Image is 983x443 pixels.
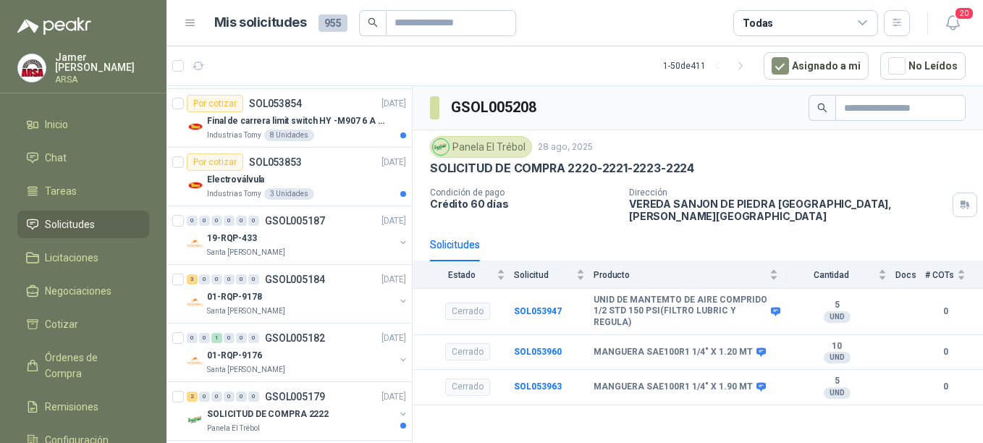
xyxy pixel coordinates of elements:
p: GSOL005179 [265,392,325,402]
p: Dirección [629,187,947,198]
span: Solicitudes [45,216,95,232]
img: Company Logo [187,177,204,194]
div: 0 [199,392,210,402]
span: Chat [45,150,67,166]
b: MANGUERA SAE100R1 1/4" X 1.90 MT [594,381,753,393]
b: 0 [925,305,966,318]
p: Industrias Tomy [207,130,261,141]
p: ARSA [55,75,149,84]
div: 0 [224,333,235,343]
a: Remisiones [17,393,149,421]
p: Crédito 60 días [430,198,617,210]
div: 0 [248,333,259,343]
img: Company Logo [18,54,46,82]
th: # COTs [925,261,983,288]
div: 8 Unidades [264,130,314,141]
th: Docs [895,261,925,288]
p: [DATE] [381,214,406,228]
span: Cantidad [787,270,875,280]
p: 01-RQP-9178 [207,290,262,304]
div: 0 [199,274,210,284]
th: Estado [413,261,514,288]
p: GSOL005187 [265,216,325,226]
img: Company Logo [187,353,204,370]
a: SOL053960 [514,347,562,357]
p: GSOL005184 [265,274,325,284]
p: GSOL005182 [265,333,325,343]
p: Electroválvula [207,173,264,187]
button: No Leídos [880,52,966,80]
div: Por cotizar [187,153,243,171]
a: Por cotizarSOL053854[DATE] Company LogoFinal de carrera limit switch HY -M907 6 A - 250 V a.cIndu... [166,89,412,148]
div: 0 [248,274,259,284]
th: Cantidad [787,261,895,288]
div: 3 Unidades [264,188,314,200]
span: Estado [430,270,494,280]
span: Solicitud [514,270,573,280]
p: [DATE] [381,97,406,111]
span: Negociaciones [45,283,111,299]
span: Tareas [45,183,77,199]
div: 0 [211,392,222,402]
div: 0 [248,216,259,226]
a: Licitaciones [17,244,149,271]
p: SOLICITUD DE COMPRA 2222 [207,408,329,421]
div: 0 [236,274,247,284]
div: Cerrado [445,343,490,360]
a: SOL053947 [514,306,562,316]
a: 3 0 0 0 0 0 GSOL005184[DATE] Company Logo01-RQP-9178Santa [PERSON_NAME] [187,271,409,317]
h3: GSOL005208 [451,96,539,119]
p: Final de carrera limit switch HY -M907 6 A - 250 V a.c [207,114,387,128]
div: 0 [199,333,210,343]
img: Company Logo [187,294,204,311]
b: MANGUERA SAE100R1 1/4" X 1.20 MT [594,347,753,358]
p: Condición de pago [430,187,617,198]
p: Santa [PERSON_NAME] [207,247,285,258]
img: Company Logo [187,235,204,253]
a: 0 0 1 0 0 0 GSOL005182[DATE] Company Logo01-RQP-9176Santa [PERSON_NAME] [187,329,409,376]
h1: Mis solicitudes [214,12,307,33]
span: Remisiones [45,399,98,415]
p: VEREDA SANJON DE PIEDRA [GEOGRAPHIC_DATA] , [PERSON_NAME][GEOGRAPHIC_DATA] [629,198,947,222]
div: 0 [211,274,222,284]
span: search [817,103,827,113]
img: Company Logo [187,118,204,135]
p: Panela El Trébol [207,423,260,434]
a: Por cotizarSOL053853[DATE] Company LogoElectroválvulaIndustrias Tomy3 Unidades [166,148,412,206]
div: 0 [236,392,247,402]
div: UND [824,311,851,323]
b: 0 [925,345,966,359]
div: 0 [236,333,247,343]
div: UND [824,387,851,399]
span: # COTs [925,270,954,280]
img: Logo peakr [17,17,91,35]
a: 0 0 0 0 0 0 GSOL005187[DATE] Company Logo19-RQP-433Santa [PERSON_NAME] [187,212,409,258]
div: UND [824,352,851,363]
div: Cerrado [445,379,490,396]
b: 0 [925,380,966,394]
th: Producto [594,261,787,288]
div: Solicitudes [430,237,480,253]
div: 0 [224,274,235,284]
span: Inicio [45,117,68,132]
p: 01-RQP-9176 [207,349,262,363]
div: 0 [224,216,235,226]
a: 2 0 0 0 0 0 GSOL005179[DATE] Company LogoSOLICITUD DE COMPRA 2222Panela El Trébol [187,388,409,434]
a: Inicio [17,111,149,138]
b: UNID DE MANTEMTO DE AIRE COMPRIDO 1/2 STD 150 PSI(FILTRO LUBRIC Y REGULA) [594,295,767,329]
span: Producto [594,270,767,280]
a: Órdenes de Compra [17,344,149,387]
div: Panela El Trébol [430,136,532,158]
p: Jamer [PERSON_NAME] [55,52,149,72]
p: [DATE] [381,156,406,169]
div: 0 [248,392,259,402]
div: 0 [224,392,235,402]
div: Todas [743,15,773,31]
p: [DATE] [381,273,406,287]
img: Company Logo [187,411,204,429]
div: 0 [199,216,210,226]
a: SOL053963 [514,381,562,392]
a: Chat [17,144,149,172]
